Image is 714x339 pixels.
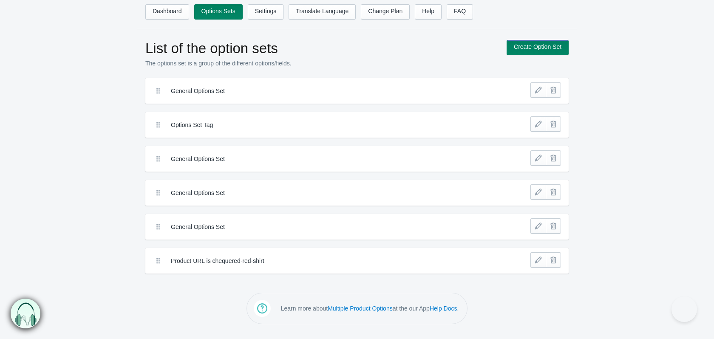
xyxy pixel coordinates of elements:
a: Change Plan [361,4,410,20]
a: Options Sets [194,4,243,20]
a: Help Docs [430,305,457,312]
iframe: Toggle Customer Support [671,297,697,322]
label: General Options Set [171,189,481,197]
a: Multiple Product Options [328,305,393,312]
a: Help [415,4,442,20]
a: Settings [248,4,284,20]
h1: List of the option sets [145,40,498,57]
label: Product URL is chequered-red-shirt [171,257,481,265]
img: bxm.png [11,299,40,328]
label: Options Set Tag [171,121,481,129]
a: Translate Language [289,4,356,20]
label: General Options Set [171,87,481,95]
a: Create Option Set [507,40,569,55]
a: FAQ [447,4,473,20]
label: General Options Set [171,223,481,231]
a: Dashboard [145,4,189,20]
label: General Options Set [171,155,481,163]
p: Learn more about at the our App . [281,304,459,313]
p: The options set is a group of the different options/fields. [145,59,498,68]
